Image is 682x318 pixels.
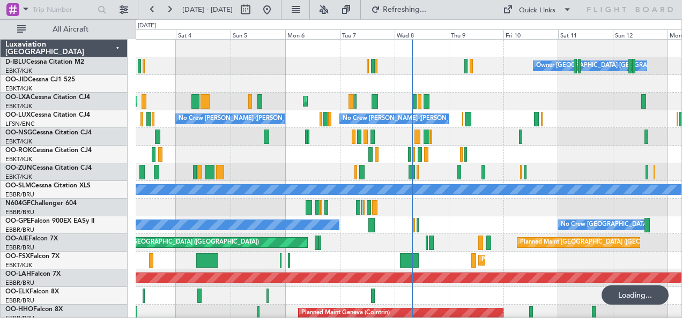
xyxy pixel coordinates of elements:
[5,77,75,83] a: OO-JIDCessna CJ1 525
[83,234,259,251] div: Unplanned Maint [GEOGRAPHIC_DATA] ([GEOGRAPHIC_DATA])
[481,252,606,268] div: Planned Maint Kortrijk-[GEOGRAPHIC_DATA]
[5,67,32,75] a: EBKT/KJK
[5,165,32,171] span: OO-ZUN
[5,112,31,118] span: OO-LUX
[5,173,32,181] a: EBKT/KJK
[5,165,92,171] a: OO-ZUNCessna Citation CJ4
[5,236,58,242] a: OO-AIEFalcon 7X
[5,191,34,199] a: EBBR/BRU
[5,244,34,252] a: EBBR/BRU
[5,120,35,128] a: LFSN/ENC
[121,29,176,39] div: Fri 3
[5,112,90,118] a: OO-LUXCessna Citation CJ4
[5,271,31,277] span: OO-LAH
[558,29,613,39] div: Sat 11
[5,208,34,216] a: EBBR/BRU
[366,1,431,18] button: Refreshing...
[5,253,30,260] span: OO-FSX
[285,29,340,39] div: Mon 6
[5,271,61,277] a: OO-LAHFalcon 7X
[5,261,32,269] a: EBKT/KJK
[5,147,32,154] span: OO-ROK
[176,29,231,39] div: Sat 4
[395,29,449,39] div: Wed 8
[5,200,31,207] span: N604GF
[5,289,59,295] a: OO-ELKFalcon 8X
[519,5,555,16] div: Quick Links
[5,306,63,313] a: OO-HHOFalcon 8X
[5,130,32,136] span: OO-NSG
[340,29,395,39] div: Tue 7
[5,130,92,136] a: OO-NSGCessna Citation CJ4
[5,297,34,305] a: EBBR/BRU
[602,285,669,305] div: Loading...
[5,138,32,146] a: EBKT/KJK
[5,200,77,207] a: N604GFChallenger 604
[5,94,31,101] span: OO-LXA
[5,183,91,189] a: OO-SLMCessna Citation XLS
[5,306,33,313] span: OO-HHO
[5,236,28,242] span: OO-AIE
[182,5,233,14] span: [DATE] - [DATE]
[5,59,26,65] span: D-IBLU
[5,279,34,287] a: EBBR/BRU
[498,1,577,18] button: Quick Links
[449,29,503,39] div: Thu 9
[179,111,307,127] div: No Crew [PERSON_NAME] ([PERSON_NAME])
[5,218,94,224] a: OO-GPEFalcon 900EX EASy II
[5,183,31,189] span: OO-SLM
[382,6,427,13] span: Refreshing...
[306,93,431,109] div: Planned Maint Kortrijk-[GEOGRAPHIC_DATA]
[33,2,94,18] input: Trip Number
[5,102,32,110] a: EBKT/KJK
[5,253,60,260] a: OO-FSXFalcon 7X
[138,21,156,31] div: [DATE]
[5,85,32,93] a: EBKT/KJK
[503,29,558,39] div: Fri 10
[613,29,668,39] div: Sun 12
[5,94,90,101] a: OO-LXACessna Citation CJ4
[5,226,34,234] a: EBBR/BRU
[343,111,471,127] div: No Crew [PERSON_NAME] ([PERSON_NAME])
[28,26,113,33] span: All Aircraft
[231,29,285,39] div: Sun 5
[5,289,29,295] span: OO-ELK
[5,59,84,65] a: D-IBLUCessna Citation M2
[536,58,681,74] div: Owner [GEOGRAPHIC_DATA]-[GEOGRAPHIC_DATA]
[5,77,28,83] span: OO-JID
[5,147,92,154] a: OO-ROKCessna Citation CJ4
[5,218,31,224] span: OO-GPE
[12,21,116,38] button: All Aircraft
[5,155,32,163] a: EBKT/KJK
